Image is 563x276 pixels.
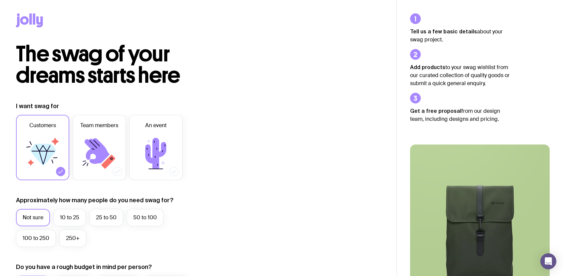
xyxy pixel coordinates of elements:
[80,121,118,129] span: Team members
[16,196,174,204] label: Approximately how many people do you need swag for?
[16,209,50,226] label: Not sure
[53,209,86,226] label: 10 to 25
[410,64,445,70] strong: Add products
[540,253,556,269] div: Open Intercom Messenger
[16,263,152,271] label: Do you have a rough budget in mind per person?
[59,230,86,247] label: 250+
[16,41,180,88] span: The swag of your dreams starts here
[410,28,477,34] strong: Tell us a few basic details
[410,27,510,44] p: about your swag project.
[16,230,56,247] label: 100 to 250
[89,209,123,226] label: 25 to 50
[410,107,510,123] p: from our design team, including designs and pricing.
[410,63,510,87] p: to your swag wishlist from our curated collection of quality goods or submit a quick general enqu...
[145,121,167,129] span: An event
[127,209,164,226] label: 50 to 100
[29,121,56,129] span: Customers
[16,102,59,110] label: I want swag for
[410,108,461,114] strong: Get a free proposal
